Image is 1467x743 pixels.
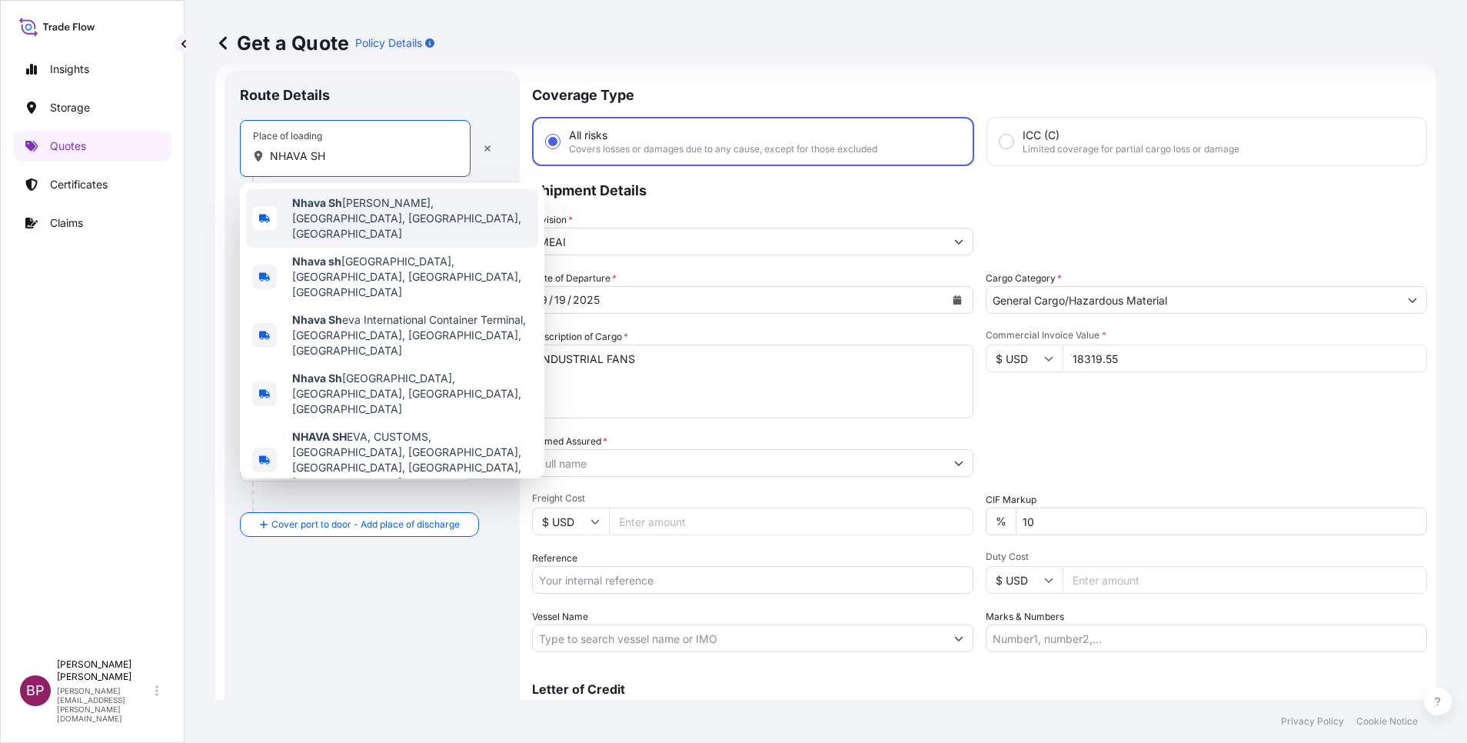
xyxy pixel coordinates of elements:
b: Nhava Sh [292,196,342,209]
p: Privacy Policy [1281,715,1344,728]
p: Policy Details [355,35,422,51]
div: Show suggestions [240,183,544,478]
span: All risks [569,128,607,143]
span: eva International Container Terminal, [GEOGRAPHIC_DATA], [GEOGRAPHIC_DATA], [GEOGRAPHIC_DATA] [292,312,532,358]
div: / [549,291,553,309]
input: Enter percentage [1016,508,1427,535]
button: Show suggestions [1399,286,1426,314]
span: BP [26,683,45,698]
p: Route Details [240,86,330,105]
p: Insights [50,62,89,77]
input: Select a commodity type [986,286,1399,314]
span: Duty Cost [986,551,1427,563]
div: / [567,291,571,309]
button: Show suggestions [945,625,973,652]
p: Cookie Notice [1356,715,1418,728]
input: Type to search vessel name or IMO [533,625,945,652]
input: Type amount [1063,345,1427,372]
b: Nhava sh [292,255,341,268]
span: Commercial Invoice Value [986,329,1427,342]
span: EVA, CUSTOMS, [GEOGRAPHIC_DATA], [GEOGRAPHIC_DATA], [GEOGRAPHIC_DATA], [GEOGRAPHIC_DATA], [GEOGRA... [292,429,532,491]
b: Nhava Sh [292,313,342,326]
span: Cover port to door - Add place of discharge [271,517,460,532]
div: Place of loading [253,130,322,142]
div: % [986,508,1016,535]
label: CIF Markup [986,492,1036,508]
p: Get a Quote [215,31,349,55]
input: Full name [533,449,945,477]
input: Type to search division [533,228,945,255]
label: Vessel Name [532,609,588,625]
label: Division [532,212,573,228]
p: Coverage Type [532,71,1427,117]
span: [PERSON_NAME], [GEOGRAPHIC_DATA], [GEOGRAPHIC_DATA], [GEOGRAPHIC_DATA] [292,195,532,242]
button: Calendar [945,288,970,312]
button: Show suggestions [945,449,973,477]
button: Show suggestions [945,228,973,255]
span: Date of Departure [532,271,617,286]
div: day, [553,291,567,309]
p: Storage [50,100,90,115]
p: Letter of Credit [532,683,1427,695]
p: [PERSON_NAME][EMAIL_ADDRESS][PERSON_NAME][DOMAIN_NAME] [57,686,152,723]
span: [GEOGRAPHIC_DATA], [GEOGRAPHIC_DATA], [GEOGRAPHIC_DATA], [GEOGRAPHIC_DATA] [292,254,532,300]
input: Place of loading [270,148,451,164]
label: Marks & Numbers [986,609,1064,625]
p: Claims [50,215,83,231]
input: Your internal reference [532,566,973,594]
b: NHAVA SH [292,430,347,443]
label: Cargo Category [986,271,1062,286]
span: Freight Cost [532,492,973,505]
p: [PERSON_NAME] [PERSON_NAME] [57,658,152,683]
b: Nhava Sh [292,371,342,385]
p: Shipment Details [532,166,1427,212]
p: Quotes [50,138,86,154]
p: Certificates [50,177,108,192]
div: year, [571,291,601,309]
label: Named Assured [532,434,607,449]
span: Covers losses or damages due to any cause, except for those excluded [569,143,877,155]
input: Enter amount [609,508,973,535]
input: Number1, number2,... [986,625,1427,652]
label: Reference [532,551,577,566]
label: Description of Cargo [532,329,628,345]
span: [GEOGRAPHIC_DATA], [GEOGRAPHIC_DATA], [GEOGRAPHIC_DATA], [GEOGRAPHIC_DATA] [292,371,532,417]
span: ICC (C) [1023,128,1059,143]
span: Limited coverage for partial cargo loss or damage [1023,143,1239,155]
input: Enter amount [1063,566,1427,594]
